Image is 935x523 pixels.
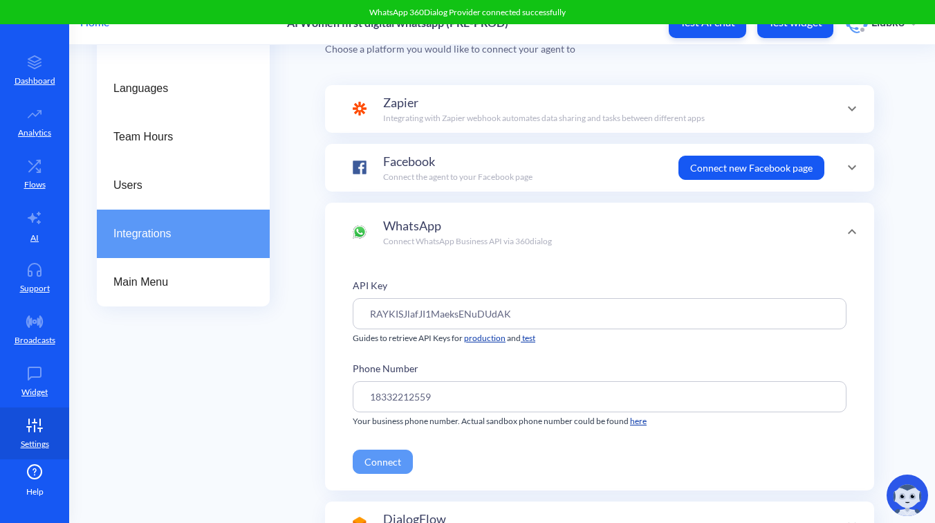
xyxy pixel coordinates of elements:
a: test [521,333,535,343]
span: Team Hours [113,129,242,145]
p: Support [20,282,50,295]
p: Connect the agent to your Facebook page [383,171,533,183]
p: AI [30,232,39,244]
p: API Key [353,278,846,293]
span: WhatsApp 360Dialog Provider connected successfully [369,7,566,17]
img: Zapier icon [353,102,367,116]
span: Integrations [113,226,242,242]
span: Help [26,486,44,498]
p: Dashboard [15,75,55,87]
button: Connect new Facebook page [678,156,824,180]
p: Broadcasts [15,334,55,347]
div: FacebookConnect the agent to your Facebook pageConnect new Facebook page [325,144,874,192]
div: WhatsAppConnect WhatsApp Business API via 360dialog [325,203,874,261]
a: Languages [97,64,270,113]
p: Guides to retrieve API Keys for and [353,332,846,345]
p: Connect WhatsApp Business API via 360dialog [383,235,552,248]
span: Users [113,177,242,194]
span: Zapier [383,93,418,112]
span: Facebook [383,152,435,171]
p: Phone Number [353,361,846,376]
p: Your business phone number. Actual sandbox phone number could be found [353,415,846,428]
input: With number code — for example, 4930609859535 [353,381,846,412]
a: here [630,416,647,426]
p: Widget [21,386,48,398]
p: Analytics [18,127,51,139]
p: Integrating with Zapier webhook automates data sharing and tasks between different apps [383,112,705,125]
a: Team Hours [97,113,270,161]
span: Main Menu [113,274,242,291]
a: Integrations [97,210,270,258]
span: Languages [113,80,242,97]
input: Enter WhatsApp 360Dialog API key [353,298,846,329]
p: Settings [21,438,49,450]
span: WhatsApp [383,217,441,235]
div: Zapier iconZapierIntegrating with Zapier webhook automates data sharing and tasks between differe... [325,85,874,133]
p: Flows [24,178,46,191]
button: Connect [353,450,413,474]
a: Users [97,161,270,210]
a: production [464,333,506,343]
img: copilot-icon.svg [887,475,928,516]
p: Choose a platform you would like to connect your agent to [325,42,907,56]
a: Main Menu [97,258,270,306]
